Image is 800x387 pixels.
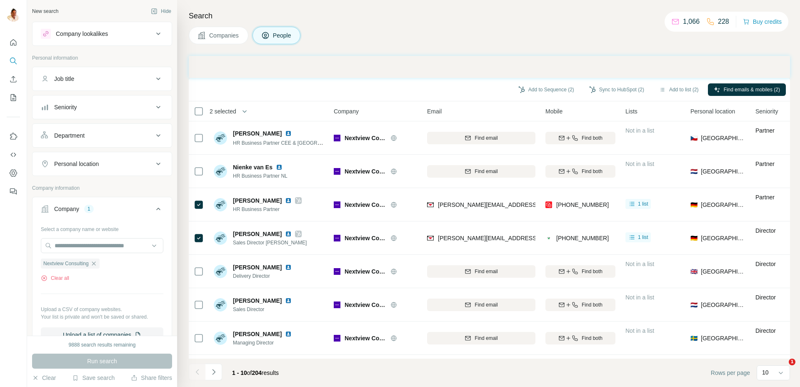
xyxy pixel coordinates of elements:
button: Clear all [41,274,69,282]
img: provider findymail logo [427,234,434,242]
span: Director [755,261,776,267]
span: [GEOGRAPHIC_DATA] [701,267,745,276]
span: results [232,369,279,376]
span: HR Business Partner NL [233,172,287,180]
span: [GEOGRAPHIC_DATA] [701,201,745,209]
span: 1 list [638,234,648,241]
span: [PERSON_NAME] [233,230,282,238]
p: 10 [762,368,769,377]
span: Sales Director [PERSON_NAME] [233,239,307,246]
span: Not in a list [625,127,654,134]
span: 1 list [638,200,648,208]
span: HR Business Partner CEE & [GEOGRAPHIC_DATA] [233,139,350,146]
span: Nextview Consulting [345,167,386,176]
button: Department [32,126,172,146]
img: Logo of Nextview Consulting [334,268,340,275]
iframe: Intercom live chat [772,359,792,379]
h4: Search [189,10,790,22]
img: Logo of Nextview Consulting [334,201,340,208]
div: New search [32,8,58,15]
button: Add to Sequence (2) [512,83,580,96]
span: Partner [755,161,775,167]
span: Partner [755,194,775,201]
div: Company lookalikes [56,30,108,38]
span: Partner [755,127,775,134]
span: [GEOGRAPHIC_DATA] [701,167,745,176]
span: Find both [582,334,602,342]
span: [GEOGRAPHIC_DATA] [701,301,745,309]
button: Feedback [7,184,20,199]
button: Navigate to next page [205,364,222,380]
span: Seniority [755,107,778,116]
span: 🇨🇿 [690,134,697,142]
span: 🇳🇱 [690,167,697,176]
span: 1 [789,359,795,365]
span: Nextview Consulting [345,334,386,342]
span: Find email [475,268,497,275]
span: Not in a list [625,161,654,167]
img: LinkedIn logo [285,197,292,204]
button: Find email [427,332,535,344]
button: Find email [427,132,535,144]
button: Enrich CSV [7,72,20,87]
span: Nextview Consulting [43,260,89,267]
span: 204 [252,369,262,376]
span: [PERSON_NAME] [233,196,282,205]
span: 🇩🇪 [690,234,697,242]
img: provider findymail logo [427,201,434,209]
span: Nextview Consulting [345,201,386,209]
span: Not in a list [625,327,654,334]
span: Lists [625,107,637,116]
button: Clear [32,374,56,382]
p: 1,066 [683,17,700,27]
button: Use Surfe API [7,147,20,162]
span: [PHONE_NUMBER] [556,235,609,241]
button: Use Surfe on LinkedIn [7,129,20,144]
span: Find email [475,301,497,309]
img: LinkedIn logo [285,130,292,137]
button: Find email [427,265,535,278]
span: Mobile [545,107,562,116]
span: [PERSON_NAME] [233,297,282,305]
img: LinkedIn logo [285,331,292,337]
span: Find email [475,134,497,142]
span: Director [755,294,776,301]
p: 228 [718,17,729,27]
span: HR Business Partner [233,206,302,213]
button: Find both [545,132,615,144]
div: Personal location [54,160,99,168]
img: Logo of Nextview Consulting [334,168,340,175]
span: Rows per page [711,369,750,377]
span: 🇩🇪 [690,201,697,209]
button: Find both [545,265,615,278]
p: Personal information [32,54,172,62]
div: Select a company name or website [41,222,163,233]
img: LinkedIn logo [285,264,292,271]
span: 🇳🇱 [690,301,697,309]
img: Logo of Nextview Consulting [334,135,340,141]
span: [PERSON_NAME] [233,263,282,271]
img: Avatar [214,265,227,278]
img: Avatar [214,165,227,178]
span: [PERSON_NAME][EMAIL_ADDRESS][PERSON_NAME][DOMAIN_NAME] [438,235,633,241]
img: Avatar [214,198,227,211]
span: Nienke van Es [233,163,272,171]
span: Find both [582,301,602,309]
button: Upload a list of companies [41,327,163,342]
span: 🇬🇧 [690,267,697,276]
button: Dashboard [7,166,20,181]
span: [GEOGRAPHIC_DATA] [701,234,745,242]
button: Find emails & mobiles (2) [708,83,786,96]
span: People [273,31,292,40]
span: Nextview Consulting [345,301,386,309]
span: Find both [582,268,602,275]
span: Find email [475,168,497,175]
span: [PHONE_NUMBER] [556,201,609,208]
div: Department [54,131,85,140]
span: Find both [582,168,602,175]
span: 1 - 10 [232,369,247,376]
button: Job title [32,69,172,89]
div: Job title [54,75,74,83]
span: Director [755,327,776,334]
span: 🇸🇪 [690,334,697,342]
